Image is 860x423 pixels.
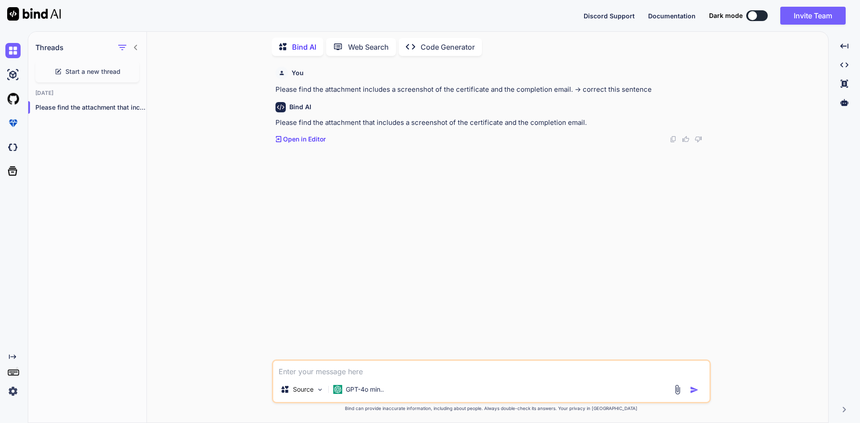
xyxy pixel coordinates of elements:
[292,42,316,52] p: Bind AI
[5,67,21,82] img: ai-studio
[65,67,120,76] span: Start a new thread
[346,385,384,394] p: GPT-4o min..
[333,385,342,394] img: GPT-4o mini
[283,135,326,144] p: Open in Editor
[275,118,709,128] p: Please find the attachment that includes a screenshot of the certificate and the completion email.
[7,7,61,21] img: Bind AI
[672,385,683,395] img: attachment
[272,405,711,412] p: Bind can provide inaccurate information, including about people. Always double-check its answers....
[5,115,21,131] img: premium
[275,85,709,95] p: Please find the attachment includes a screenshot of the certificate and the completion email. -> ...
[293,385,314,394] p: Source
[5,140,21,155] img: darkCloudIdeIcon
[5,384,21,399] img: settings
[289,103,311,111] h6: Bind AI
[348,42,389,52] p: Web Search
[682,136,689,143] img: like
[695,136,702,143] img: dislike
[780,7,846,25] button: Invite Team
[5,43,21,58] img: chat
[35,42,64,53] h1: Threads
[648,11,696,21] button: Documentation
[28,90,146,97] h2: [DATE]
[35,103,146,112] p: Please find the attachment that includes...
[690,385,699,394] img: icon
[421,42,475,52] p: Code Generator
[292,68,304,77] h6: You
[670,136,677,143] img: copy
[5,91,21,107] img: githubLight
[584,11,635,21] button: Discord Support
[648,12,696,20] span: Documentation
[584,12,635,20] span: Discord Support
[709,11,743,20] span: Dark mode
[316,386,324,393] img: Pick Models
